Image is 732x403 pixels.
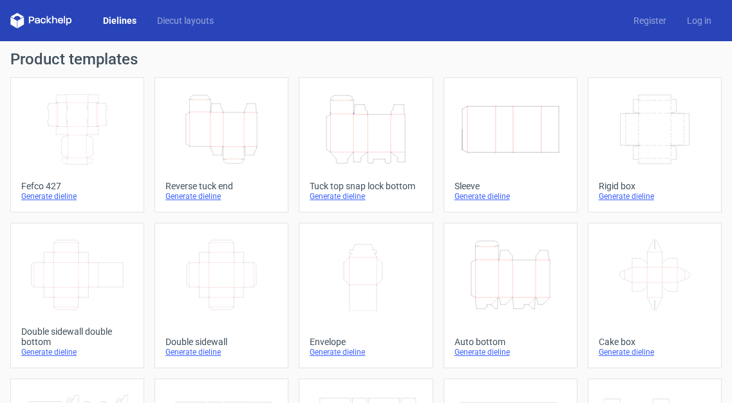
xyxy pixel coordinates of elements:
a: EnvelopeGenerate dieline [299,223,433,368]
div: Fefco 427 [21,181,133,191]
div: Rigid box [599,181,711,191]
div: Double sidewall [165,337,277,347]
a: Fefco 427Generate dieline [10,77,144,212]
a: SleeveGenerate dieline [444,77,577,212]
div: Generate dieline [310,191,422,201]
div: Generate dieline [310,347,422,357]
a: Reverse tuck endGenerate dieline [155,77,288,212]
div: Double sidewall double bottom [21,326,133,347]
a: Diecut layouts [147,14,224,27]
h1: Product templates [10,52,722,67]
a: Auto bottomGenerate dieline [444,223,577,368]
a: Double sidewallGenerate dieline [155,223,288,368]
div: Generate dieline [599,347,711,357]
div: Generate dieline [165,191,277,201]
div: Generate dieline [21,347,133,357]
div: Tuck top snap lock bottom [310,181,422,191]
div: Sleeve [455,181,567,191]
a: Double sidewall double bottomGenerate dieline [10,223,144,368]
a: Register [623,14,677,27]
div: Reverse tuck end [165,181,277,191]
a: Dielines [93,14,147,27]
div: Auto bottom [455,337,567,347]
div: Generate dieline [599,191,711,201]
div: Envelope [310,337,422,347]
div: Generate dieline [21,191,133,201]
div: Cake box [599,337,711,347]
div: Generate dieline [455,347,567,357]
a: Rigid boxGenerate dieline [588,77,722,212]
a: Log in [677,14,722,27]
a: Tuck top snap lock bottomGenerate dieline [299,77,433,212]
div: Generate dieline [165,347,277,357]
div: Generate dieline [455,191,567,201]
a: Cake boxGenerate dieline [588,223,722,368]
